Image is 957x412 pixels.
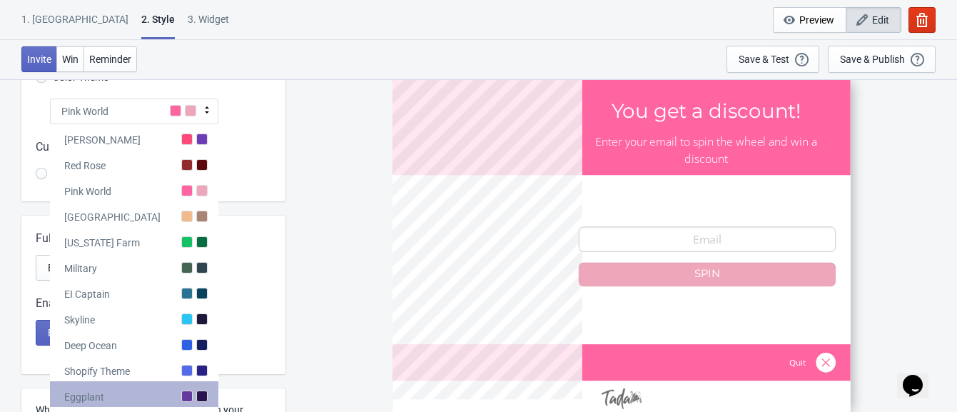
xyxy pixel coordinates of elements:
[36,230,118,247] span: Full wheel mode
[36,295,171,312] span: Enable confettis animation
[48,262,78,273] span: Enable
[27,54,51,65] span: Invite
[64,313,95,327] div: Skyline
[61,104,108,119] span: Pink World
[89,54,131,65] span: Reminder
[83,46,137,72] button: Reminder
[846,7,901,33] button: Edit
[799,14,834,26] span: Preview
[726,46,819,73] button: Save & Test
[48,327,78,338] span: Enable
[773,7,846,33] button: Preview
[64,338,117,353] div: Deep Ocean
[64,133,141,147] div: [PERSON_NAME]
[141,12,175,39] div: 2 . Style
[64,287,110,301] div: EI Captain
[840,54,905,65] div: Save & Publish
[64,261,97,276] div: Military
[21,46,57,72] button: Invite
[897,355,943,398] iframe: chat widget
[872,14,889,26] span: Edit
[64,210,161,224] div: [GEOGRAPHIC_DATA]
[36,255,90,281] button: Enable
[21,12,128,37] div: 1. [GEOGRAPHIC_DATA]
[64,184,111,199] div: Pink World
[739,54,789,65] div: Save & Test
[64,390,104,404] div: Eggplant
[56,46,84,72] button: Win
[828,46,936,73] button: Save & Publish
[64,159,106,173] div: Red Rose
[64,364,130,378] div: Shopify Theme
[62,54,79,65] span: Win
[188,12,229,37] div: 3. Widget
[64,236,140,250] div: [US_STATE] Farm
[36,320,90,346] button: Enable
